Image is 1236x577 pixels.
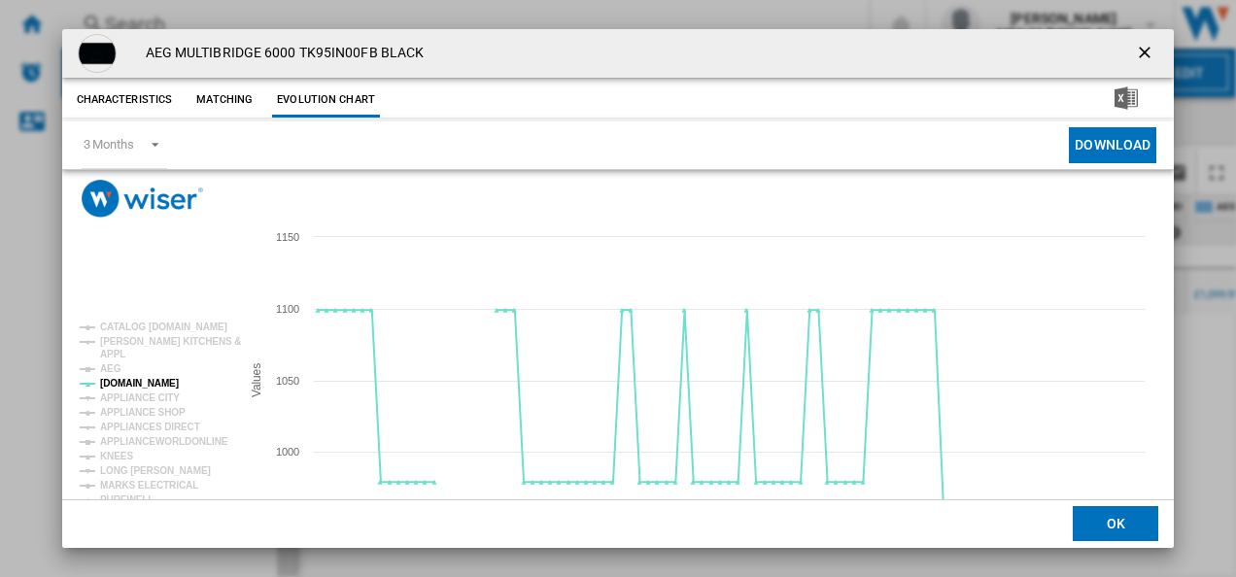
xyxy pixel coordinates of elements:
h4: AEG MULTIBRIDGE 6000 TK95IN00FB BLACK [136,44,425,63]
tspan: MARKS ELECTRICAL [100,480,198,491]
button: Evolution chart [272,83,380,118]
tspan: LONG [PERSON_NAME] [100,465,211,476]
button: Matching [182,83,267,118]
img: excel-24x24.png [1115,86,1138,110]
tspan: APPLIANCE SHOP [100,407,186,418]
button: Characteristics [72,83,178,118]
ng-md-icon: getI18NText('BUTTONS.CLOSE_DIALOG') [1135,43,1158,66]
button: Download [1069,127,1156,163]
div: 3 Months [84,137,134,152]
tspan: APPLIANCE CITY [100,392,180,403]
tspan: Values [250,363,263,397]
img: logo_wiser_300x94.png [82,180,203,218]
tspan: PUREWELL [100,494,154,505]
tspan: 1000 [276,446,299,458]
tspan: [PERSON_NAME] KITCHENS & [100,336,241,347]
tspan: AEG [100,363,121,374]
tspan: APPL [100,349,125,359]
tspan: APPLIANCEWORLDONLINE [100,436,228,447]
tspan: 1050 [276,375,299,387]
button: Download in Excel [1083,83,1169,118]
md-dialog: Product popup [62,29,1175,549]
img: 241008PBW7.png [78,34,117,73]
button: OK [1073,507,1158,542]
tspan: KNEES [100,451,133,461]
tspan: APPLIANCES DIRECT [100,422,200,432]
tspan: CATALOG [DOMAIN_NAME] [100,322,227,332]
tspan: 1150 [276,231,299,243]
tspan: 1100 [276,303,299,315]
button: getI18NText('BUTTONS.CLOSE_DIALOG') [1127,34,1166,73]
tspan: [DOMAIN_NAME] [100,378,179,389]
